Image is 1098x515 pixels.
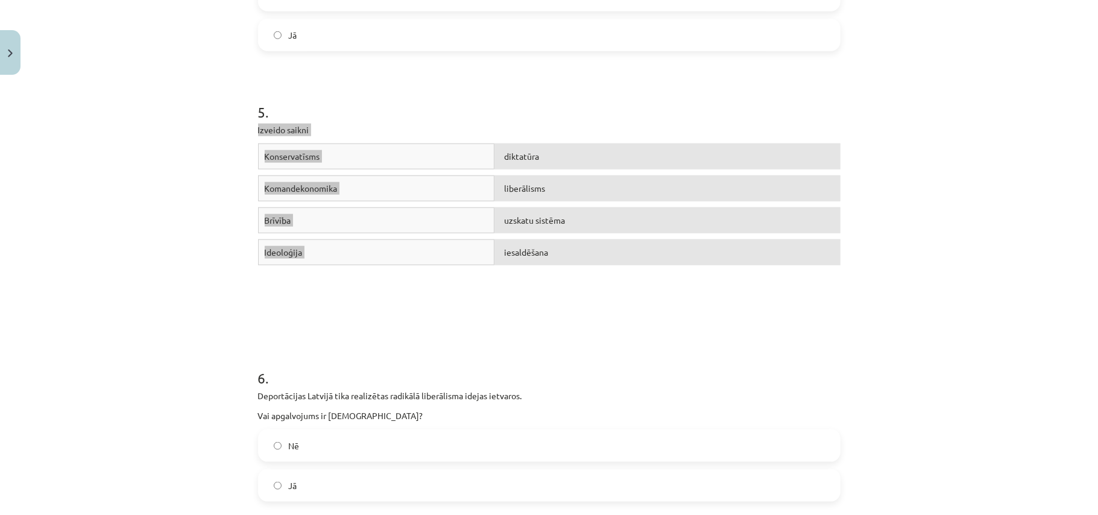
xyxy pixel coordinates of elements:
span: iesaldēšana [504,247,548,257]
img: icon-close-lesson-0947bae3869378f0d4975bcd49f059093ad1ed9edebbc8119c70593378902aed.svg [8,49,13,57]
span: Brīvība [265,215,291,226]
span: diktatūra [504,151,539,162]
span: Nē [289,440,300,452]
span: Komandekonomika [265,183,338,194]
input: Nē [274,442,282,450]
input: Jā [274,31,282,39]
p: Vai apgalvojums ir [DEMOGRAPHIC_DATA]? [258,409,841,422]
h1: 5 . [258,83,841,120]
span: Jā [289,479,297,492]
span: liberālisms [504,183,545,194]
span: uzskatu sistēma [504,215,565,226]
input: Jā [274,482,282,490]
span: Ideoloģija [265,247,303,257]
span: Jā [289,29,297,42]
p: Izveido saikni [258,124,841,136]
p: Deportācijas Latvijā tika realizētas radikālā liberālisma idejas ietvaros. [258,390,841,402]
span: Konservatīsms [265,151,320,162]
h1: 6 . [258,349,841,386]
